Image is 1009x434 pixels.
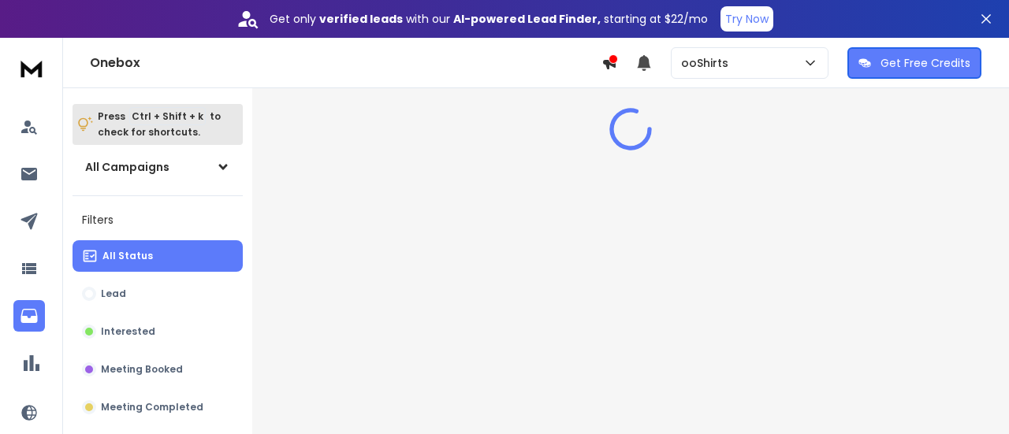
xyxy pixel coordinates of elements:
[90,54,601,72] h1: Onebox
[847,47,981,79] button: Get Free Credits
[101,325,155,338] p: Interested
[101,287,126,300] p: Lead
[73,391,243,423] button: Meeting Completed
[720,6,773,32] button: Try Now
[85,159,169,175] h1: All Campaigns
[101,401,203,414] p: Meeting Completed
[319,11,403,27] strong: verified leads
[73,316,243,347] button: Interested
[129,107,206,125] span: Ctrl + Shift + k
[73,354,243,385] button: Meeting Booked
[101,363,183,376] p: Meeting Booked
[881,55,970,71] p: Get Free Credits
[725,11,769,27] p: Try Now
[270,11,708,27] p: Get only with our starting at $22/mo
[681,55,735,71] p: ooShirts
[16,54,47,83] img: logo
[102,250,153,262] p: All Status
[453,11,601,27] strong: AI-powered Lead Finder,
[73,209,243,231] h3: Filters
[73,278,243,310] button: Lead
[73,151,243,183] button: All Campaigns
[73,240,243,272] button: All Status
[98,109,221,140] p: Press to check for shortcuts.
